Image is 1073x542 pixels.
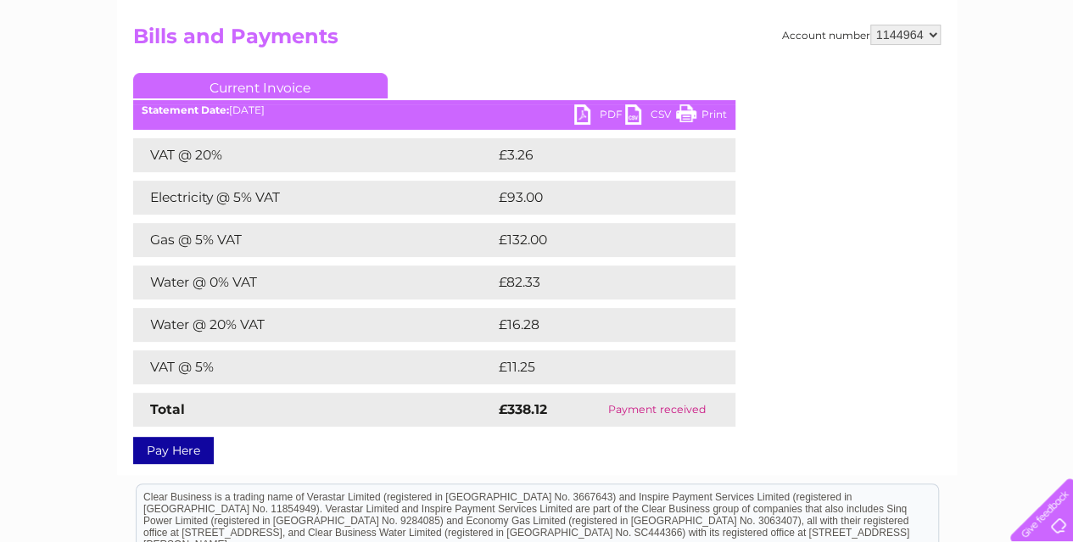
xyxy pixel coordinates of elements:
a: Log out [1017,72,1057,85]
td: VAT @ 20% [133,138,495,172]
td: Payment received [578,393,735,427]
td: Water @ 20% VAT [133,308,495,342]
td: £3.26 [495,138,696,172]
img: logo.png [37,44,124,96]
td: Water @ 0% VAT [133,265,495,299]
a: Telecoms [864,72,915,85]
td: Electricity @ 5% VAT [133,181,495,215]
a: Print [676,104,727,129]
td: VAT @ 5% [133,350,495,384]
a: PDF [574,104,625,129]
a: Pay Here [133,437,214,464]
div: Clear Business is a trading name of Verastar Limited (registered in [GEOGRAPHIC_DATA] No. 3667643... [137,9,938,82]
div: Account number [782,25,941,45]
a: Contact [960,72,1002,85]
a: Energy [817,72,854,85]
a: CSV [625,104,676,129]
td: £16.28 [495,308,700,342]
a: 0333 014 3131 [753,8,870,30]
td: £11.25 [495,350,697,384]
strong: £338.12 [499,401,547,417]
td: £82.33 [495,265,701,299]
b: Statement Date: [142,103,229,116]
a: Water [774,72,807,85]
div: [DATE] [133,104,735,116]
strong: Total [150,401,185,417]
a: Blog [925,72,950,85]
td: £93.00 [495,181,702,215]
td: Gas @ 5% VAT [133,223,495,257]
td: £132.00 [495,223,704,257]
a: Current Invoice [133,73,388,98]
h2: Bills and Payments [133,25,941,57]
